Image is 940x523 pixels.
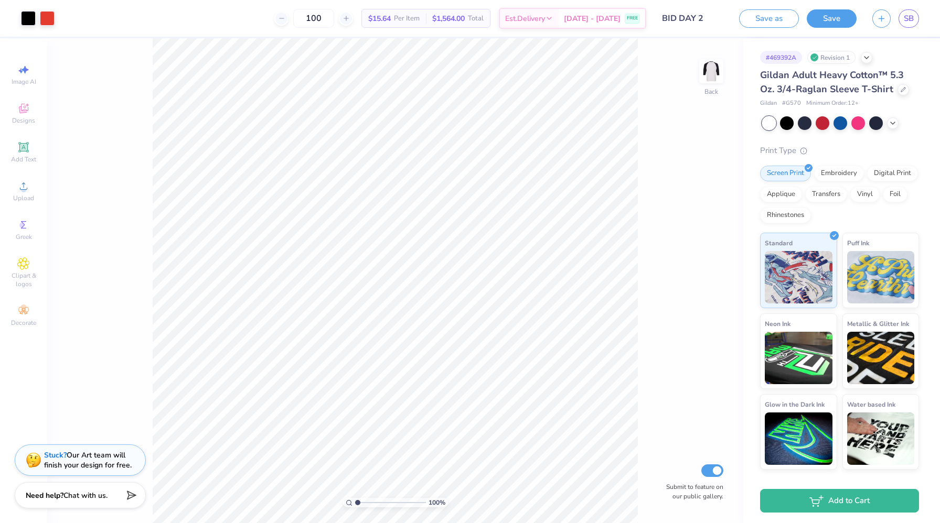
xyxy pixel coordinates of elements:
span: Total [468,13,484,24]
span: SB [904,13,914,25]
div: Rhinestones [760,208,811,223]
span: Est. Delivery [505,13,545,24]
span: Minimum Order: 12 + [806,99,859,108]
strong: Need help? [26,491,63,500]
span: Metallic & Glitter Ink [847,318,909,329]
span: 100 % [429,498,445,507]
img: Glow in the Dark Ink [765,412,832,465]
div: Screen Print [760,166,811,181]
span: $1,564.00 [432,13,465,24]
span: Designs [12,116,35,125]
span: Greek [16,233,32,241]
span: Clipart & logos [5,271,42,288]
span: Image AI [12,78,36,86]
span: Upload [13,194,34,202]
img: Water based Ink [847,412,915,465]
button: Save [807,9,857,28]
span: Per Item [394,13,420,24]
strong: Stuck? [44,450,67,460]
img: Back [701,61,722,82]
div: Back [704,87,718,96]
img: Metallic & Glitter Ink [847,332,915,384]
a: SB [899,9,919,28]
div: Embroidery [814,166,864,181]
span: Gildan Adult Heavy Cotton™ 5.3 Oz. 3/4-Raglan Sleeve T-Shirt [760,69,904,95]
img: Puff Ink [847,251,915,303]
input: Untitled Design [654,8,731,29]
span: Neon Ink [765,318,791,329]
button: Save as [739,9,799,28]
div: Foil [883,187,907,202]
span: Add Text [11,155,36,164]
div: Transfers [805,187,847,202]
img: Standard [765,251,832,303]
span: Puff Ink [847,237,869,248]
span: Gildan [760,99,777,108]
span: Glow in the Dark Ink [765,399,825,410]
span: Decorate [11,319,36,327]
span: $15.64 [368,13,391,24]
div: # 469392A [760,51,802,64]
label: Submit to feature on our public gallery. [660,482,723,501]
span: Chat with us. [63,491,108,500]
button: Add to Cart [760,489,919,513]
div: Our Art team will finish your design for free. [44,450,132,470]
span: FREE [627,15,638,22]
span: # G570 [782,99,801,108]
span: [DATE] - [DATE] [564,13,621,24]
div: Print Type [760,145,919,157]
img: Neon Ink [765,332,832,384]
div: Revision 1 [807,51,856,64]
input: – – [293,9,334,28]
div: Digital Print [867,166,918,181]
div: Vinyl [850,187,880,202]
div: Applique [760,187,802,202]
span: Standard [765,237,793,248]
span: Water based Ink [847,399,895,410]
